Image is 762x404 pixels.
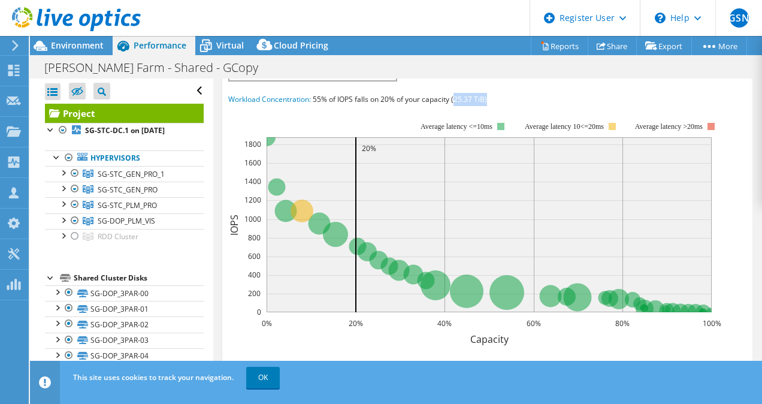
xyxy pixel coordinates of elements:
text: 20% [349,318,363,328]
text: 1600 [244,158,261,168]
a: SG-DOP_3PAR-00 [45,285,204,301]
span: Virtual [216,40,244,51]
a: SG-STC_PLM_PRO [45,197,204,213]
tspan: Average latency 10<=20ms [525,122,604,131]
text: 1000 [244,214,261,224]
span: GSN [730,8,749,28]
span: Performance [134,40,186,51]
b: SG-STC-DC.1 on [DATE] [85,125,165,135]
a: SG-DOP_PLM_VIS [45,213,204,229]
text: 0% [261,318,271,328]
a: SG-DOP_3PAR-03 [45,333,204,348]
h1: [PERSON_NAME] Farm - Shared - GCopy [39,61,277,74]
a: RDD Cluster [45,229,204,245]
a: OK [246,367,280,388]
text: 100% [702,318,721,328]
span: This site uses cookies to track your navigation. [73,372,234,382]
text: 600 [248,251,261,261]
text: 1800 [244,139,261,149]
span: Workload Concentration: [228,94,311,104]
text: 1200 [244,195,261,205]
div: Shared Cluster Disks [74,271,204,285]
span: RDD Cluster [98,231,138,242]
span: SG-STC_GEN_PRO [98,185,158,195]
text: 40% [437,318,452,328]
span: SG-DOP_PLM_VIS [98,216,155,226]
a: Project [45,104,204,123]
a: SG-STC_GEN_PRO_1 [45,166,204,182]
text: IOPS [228,214,241,235]
span: Environment [51,40,104,51]
text: 0 [257,307,261,317]
text: Average latency >20ms [634,122,702,131]
a: Share [588,37,637,55]
text: 200 [248,288,261,299]
span: 55% of IOPS falls on 20% of your capacity (25.37 TiB) [313,94,487,104]
span: SG-STC_PLM_PRO [98,200,157,210]
a: More [691,37,747,55]
tspan: Average latency <=10ms [421,122,492,131]
a: SG-STC-DC.1 on [DATE] [45,123,204,138]
text: 800 [248,233,261,243]
text: 80% [615,318,630,328]
text: Capacity [470,333,509,346]
text: 400 [248,270,261,280]
a: SG-DOP_3PAR-01 [45,301,204,316]
a: Export [636,37,692,55]
span: SG-STC_GEN_PRO_1 [98,169,165,179]
a: SG-DOP_3PAR-02 [45,316,204,332]
span: Cloud Pricing [274,40,328,51]
text: 20% [362,143,376,153]
a: Hypervisors [45,150,204,166]
text: 60% [527,318,541,328]
text: 1400 [244,176,261,186]
a: SG-DOP_3PAR-04 [45,348,204,364]
a: SG-STC_GEN_PRO [45,182,204,197]
svg: \n [655,13,666,23]
a: Reports [531,37,588,55]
